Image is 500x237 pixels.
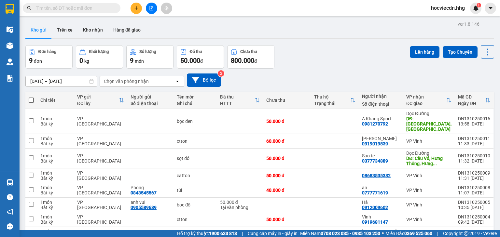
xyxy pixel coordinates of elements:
div: DN1310250011 [458,136,490,141]
img: logo-vxr [6,4,14,14]
th: Toggle SortBy [217,92,263,109]
span: hocviecdn.hhg [426,4,470,12]
div: Người gửi [131,94,170,99]
span: caret-down [488,5,493,11]
span: 50.000 [180,57,200,64]
img: warehouse-icon [7,59,13,65]
div: Ghi chú [177,101,214,106]
div: HTTT [220,101,255,106]
span: 1 [478,3,480,7]
div: Dọc Đường [406,111,451,116]
strong: 1900 633 818 [209,231,237,236]
div: Dọc Đường [406,151,451,156]
th: Toggle SortBy [403,92,455,109]
img: warehouse-icon [7,26,13,33]
div: 60.000 đ [266,138,308,144]
div: DĐ: Yên Sơn,Đô Lương [406,116,451,132]
div: Chưa thu [266,98,308,103]
div: DN1310250010 [458,153,490,158]
div: Bất kỳ [40,219,71,225]
span: ⚪️ [382,232,384,235]
div: 0843545567 [131,190,157,195]
div: Mã GD [458,94,485,99]
span: đ [254,59,257,64]
button: Khối lượng0kg [76,45,123,69]
span: aim [164,6,169,10]
div: ver 1.8.146 [458,20,479,28]
span: copyright [464,231,468,236]
div: Vinh [362,214,400,219]
div: Khối lượng [89,49,109,54]
th: Toggle SortBy [311,92,359,109]
div: VP gửi [77,94,119,99]
span: kg [84,59,89,64]
div: 50.000 đ [266,217,308,222]
button: file-add [146,3,157,14]
input: Select a date range. [26,76,97,86]
div: VP Vinh [406,202,451,207]
div: Số điện thoại [362,101,400,107]
div: Chưa thu [240,49,257,54]
button: Bộ lọc [187,73,221,87]
span: đơn [34,59,42,64]
input: Tìm tên, số ĐT hoặc mã đơn [36,5,113,12]
div: Quang Cảnh [362,229,400,234]
div: Sao tc [362,153,400,158]
div: 1 món [40,153,71,158]
div: VP [GEOGRAPHIC_DATA] [77,185,124,195]
div: Thu hộ [314,94,350,99]
button: Tạo Chuyến [443,46,478,58]
div: ĐC lấy [77,101,119,106]
div: 10:35 [DATE] [458,205,490,210]
div: VP [GEOGRAPHIC_DATA] [77,153,124,164]
div: DN1310250005 [458,200,490,205]
div: VP [GEOGRAPHIC_DATA] [77,200,124,210]
img: solution-icon [7,75,13,82]
div: 0981270792 [362,121,388,126]
div: Bất kỳ [40,121,71,126]
span: | [242,230,243,237]
span: đ [200,59,203,64]
div: Đã thu [220,94,255,99]
div: 1 món [40,200,71,205]
div: bọc đen [177,119,214,124]
div: Trạng thái [314,101,350,106]
div: ĐC giao [406,101,446,106]
img: warehouse-icon [7,42,13,49]
div: VP Vinh [406,217,451,222]
div: Bất kỳ [40,205,71,210]
div: Đơn hàng [38,49,56,54]
div: 0919681147 [362,219,388,225]
span: message [7,223,13,230]
div: Bất kỳ [40,176,71,181]
div: ctton [177,138,214,144]
div: A Khang Sport [362,116,400,121]
div: 0912009602 [362,205,388,210]
span: search [27,6,32,10]
div: ctton [177,217,214,222]
div: 1 món [40,229,71,234]
button: plus [131,3,142,14]
div: 50.000 đ [266,119,308,124]
div: VP [GEOGRAPHIC_DATA] [77,170,124,181]
div: VP Vinh [406,138,451,144]
div: DN1310250004 [458,214,490,219]
button: Kho gửi [25,22,52,38]
div: catton [177,173,214,178]
div: anh vui [131,200,170,205]
span: question-circle [7,194,13,200]
button: Đã thu50.000đ [177,45,224,69]
div: Chọn văn phòng nhận [104,78,149,85]
svg: open [175,79,180,84]
img: icon-new-feature [473,5,479,11]
th: Toggle SortBy [455,92,493,109]
div: Ngày ĐH [458,101,485,106]
div: Tên món [177,94,214,99]
div: Chi tiết [40,98,71,103]
div: Sun Mart-Tuấn [362,136,400,141]
button: Số lượng9món [126,45,174,69]
div: VP nhận [406,94,446,99]
div: 0377734889 [362,158,388,164]
div: DĐ: Cầu Vó, Hưng Thông, Hưng Nguyên [406,156,451,166]
div: 11:32 [DATE] [458,158,490,164]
